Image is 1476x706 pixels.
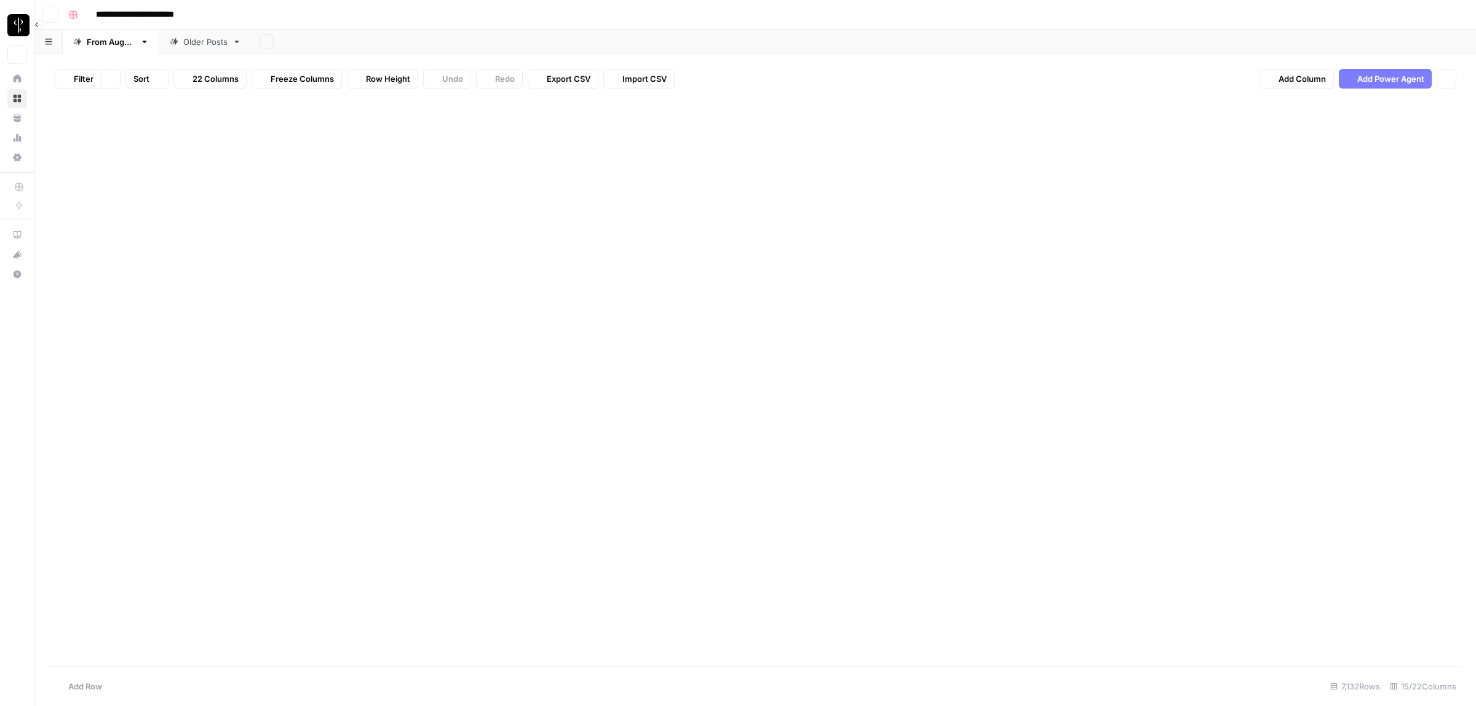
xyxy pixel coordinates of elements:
span: 22 Columns [192,73,239,85]
div: What's new? [8,245,26,264]
button: 22 Columns [173,69,247,89]
span: Row Height [366,73,410,85]
button: Workspace: LP Production Workloads [7,10,27,41]
div: Older Posts [183,36,228,48]
div: 15/22 Columns [1385,676,1461,696]
a: From [DATE] [63,30,159,54]
button: Freeze Columns [252,69,342,89]
button: Undo [423,69,471,89]
a: Older Posts [159,30,252,54]
span: Filter [74,73,93,85]
img: LP Production Workloads Logo [7,14,30,36]
button: Export CSV [528,69,598,89]
a: AirOps Academy [7,225,27,245]
button: What's new? [7,245,27,264]
span: Import CSV [622,73,667,85]
button: Sort [125,69,169,89]
span: Add Power Agent [1357,73,1424,85]
span: Export CSV [547,73,590,85]
a: Home [7,69,27,89]
div: From [DATE] [87,36,135,48]
button: Row Height [347,69,418,89]
span: Add Row [68,680,102,692]
button: Help + Support [7,264,27,284]
a: Browse [7,89,27,108]
button: Add Row [50,676,109,696]
span: Freeze Columns [271,73,334,85]
button: Add Column [1260,69,1334,89]
a: Usage [7,128,27,148]
button: Filter [55,69,101,89]
div: 7,132 Rows [1325,676,1385,696]
a: Settings [7,148,27,167]
span: Sort [133,73,149,85]
span: Undo [442,73,463,85]
button: Redo [476,69,523,89]
button: Add Power Agent [1339,69,1432,89]
span: Add Column [1279,73,1326,85]
span: Redo [495,73,515,85]
a: Your Data [7,108,27,128]
button: Import CSV [603,69,675,89]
